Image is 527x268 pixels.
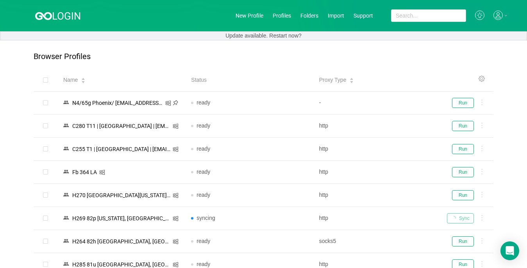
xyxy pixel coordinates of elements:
[173,262,179,268] i: icon: windows
[313,207,441,230] td: http
[197,215,215,221] span: syncing
[452,144,474,154] button: Run
[70,236,173,246] div: Н264 82h [GEOGRAPHIC_DATA], [GEOGRAPHIC_DATA]/ [EMAIL_ADDRESS][DOMAIN_NAME]
[313,184,441,207] td: http
[197,99,210,106] span: ready
[70,190,173,200] div: Н270 [GEOGRAPHIC_DATA][US_STATE]/ [EMAIL_ADDRESS][DOMAIN_NAME]
[197,192,210,198] span: ready
[313,138,441,161] td: http
[328,13,344,19] a: Import
[70,98,165,108] div: N4/65g Phoenix/ [EMAIL_ADDRESS][DOMAIN_NAME]
[191,76,207,84] span: Status
[354,13,373,19] a: Support
[70,144,173,154] div: C255 T1 | [GEOGRAPHIC_DATA] | [EMAIL_ADDRESS][DOMAIN_NAME]
[313,92,441,115] td: -
[81,77,86,79] i: icon: caret-up
[319,76,347,84] span: Proxy Type
[173,239,179,245] i: icon: windows
[313,161,441,184] td: http
[197,169,210,175] span: ready
[500,241,519,260] div: Open Intercom Messenger
[452,167,474,177] button: Run
[173,123,179,129] i: icon: windows
[173,216,179,221] i: icon: windows
[70,121,173,131] div: C280 T11 | [GEOGRAPHIC_DATA] | [EMAIL_ADDRESS][DOMAIN_NAME]
[452,190,474,200] button: Run
[236,13,263,19] a: New Profile
[173,146,179,152] i: icon: windows
[349,77,354,82] div: Sort
[313,230,441,253] td: socks5
[452,236,474,246] button: Run
[70,213,173,223] div: Н269 82p [US_STATE], [GEOGRAPHIC_DATA]/ [EMAIL_ADDRESS][DOMAIN_NAME]
[165,100,171,106] i: icon: windows
[99,169,105,175] i: icon: windows
[81,80,86,82] i: icon: caret-down
[350,80,354,82] i: icon: caret-down
[452,121,474,131] button: Run
[70,167,99,177] div: Fb 364 LA
[300,13,318,19] a: Folders
[63,76,78,84] span: Name
[350,77,354,79] i: icon: caret-up
[452,98,474,108] button: Run
[197,122,210,129] span: ready
[81,77,86,82] div: Sort
[197,238,210,244] span: ready
[173,192,179,198] i: icon: windows
[173,100,179,106] i: icon: pushpin
[197,146,210,152] span: ready
[391,9,466,22] input: Search...
[273,13,291,19] a: Profiles
[197,261,210,267] span: ready
[313,115,441,138] td: http
[34,52,91,61] p: Browser Profiles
